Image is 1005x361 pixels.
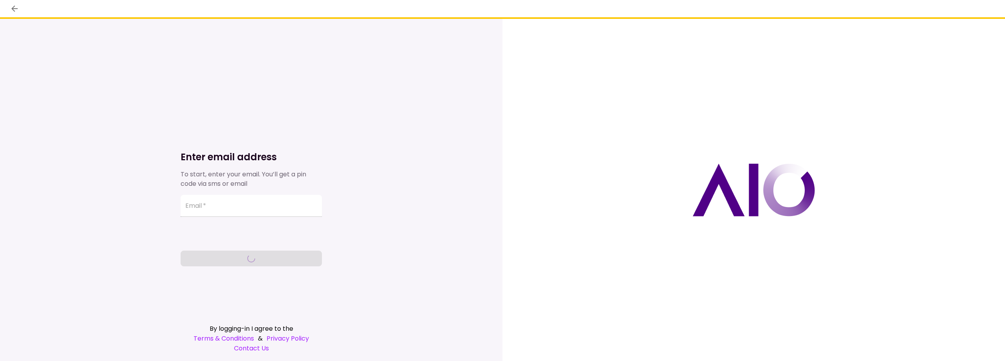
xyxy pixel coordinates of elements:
[181,324,322,334] div: By logging-in I agree to the
[194,334,254,343] a: Terms & Conditions
[181,151,322,163] h1: Enter email address
[181,170,322,189] div: To start, enter your email. You’ll get a pin code via sms or email
[8,2,21,15] button: back
[267,334,309,343] a: Privacy Policy
[693,163,815,216] img: AIO logo
[181,343,322,353] a: Contact Us
[181,334,322,343] div: &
